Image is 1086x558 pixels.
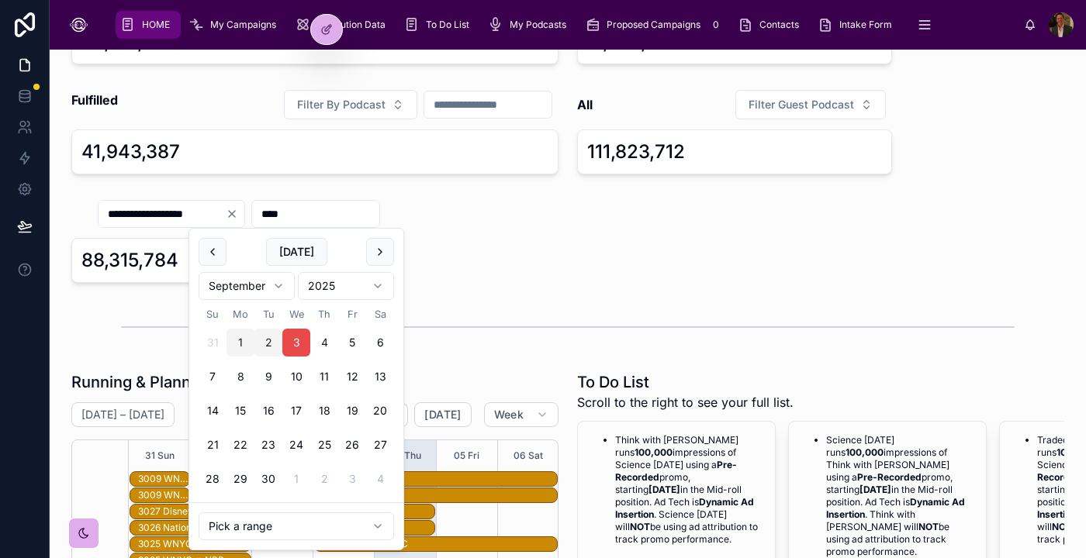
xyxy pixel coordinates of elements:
button: Thursday, October 2nd, 2025 [310,465,338,493]
div: 3025 WNYC<>NPR [138,537,250,551]
strong: Pre-Recorded [615,459,737,483]
span: Scroll to the right to see your full list. [577,393,794,412]
th: Saturday [366,306,394,322]
th: Thursday [310,306,338,322]
button: Wednesday, September 3rd, 2025, selected [282,329,310,356]
a: Contacts [733,11,810,39]
button: Tuesday, September 16th, 2025 [254,397,282,425]
button: Monday, September 8th, 2025 [227,363,254,391]
button: Monday, September 29th, 2025 [227,465,254,493]
h1: Running & Planned Promos [71,371,271,393]
a: My Campaigns [184,11,287,39]
div: 3009 WNYC<>Freakonomics [138,489,188,501]
button: Saturday, September 13th, 2025 [366,363,394,391]
strong: NOT [1052,521,1072,532]
li: Science [DATE] runs impressions of Think with [PERSON_NAME] using a promo, starting in the Mid-ro... [826,434,974,558]
button: Tuesday, September 30th, 2025 [254,465,282,493]
button: Sunday, August 31st, 2025, selected [199,329,227,356]
div: 3009 WNYC<>Freakonomics [138,488,188,502]
button: Thursday, September 18th, 2025 [310,397,338,425]
span: To Do List [426,19,469,31]
button: [DATE] [266,238,327,266]
th: Friday [338,306,366,322]
li: Think with [PERSON_NAME] runs impressions of Science [DATE] using a promo, starting in the Mid-ro... [615,434,763,546]
a: To Do List [399,11,480,39]
button: Sunday, September 14th, 2025 [199,397,227,425]
img: App logo [62,12,95,37]
button: Friday, September 26th, 2025 [338,431,366,459]
div: 31 Sun [145,440,175,471]
span: Filter Guest Podcast [749,97,854,112]
button: Saturday, September 20th, 2025 [366,397,394,425]
button: Week [484,402,559,427]
span: Filter By Podcast [297,97,386,112]
strong: 100,000 [846,446,884,458]
button: Wednesday, September 17th, 2025 [282,397,310,425]
table: September 2025 [199,306,394,493]
strong: Fulfilled [71,92,118,108]
h1: To Do List [577,371,794,393]
div: 111,823,712 [587,139,685,164]
strong: [DATE] [648,484,680,495]
span: Attribution Data [316,19,386,31]
th: Wednesday [282,306,310,322]
span: Week [494,408,524,422]
button: Tuesday, September 2nd, 2025, selected [254,329,282,356]
button: Tuesday, September 23rd, 2025 [254,431,282,459]
div: 3028 PRX<>WNYC [323,538,557,550]
div: 3027 Disney<>WNYC [138,505,434,518]
button: Wednesday, September 10th, 2025 [282,363,310,391]
div: scrollable content [108,8,1024,42]
button: Select Button [284,90,417,119]
button: Thursday, September 25th, 2025 [310,431,338,459]
button: Relative time [199,512,394,540]
button: Monday, September 22nd, 2025 [227,431,254,459]
button: Sunday, September 7th, 2025 [199,363,227,391]
strong: [DATE] [859,484,891,495]
button: Wednesday, September 24th, 2025 [282,431,310,459]
button: Wednesday, October 1st, 2025 [282,465,310,493]
div: 3026 National Geographic Explorer<>Terrestrials [138,522,434,534]
strong: Pre-Recorded [857,471,922,483]
button: Clear [226,208,244,220]
button: Friday, October 3rd, 2025 [338,465,366,493]
h2: [DATE] – [DATE] [81,407,164,422]
strong: NOT [630,521,650,532]
a: Intake Form [813,11,903,39]
div: 3027 Disney<>WNYC [138,505,434,518]
button: [DATE] [414,402,471,427]
a: Attribution Data [290,11,396,39]
span: My Podcasts [510,19,566,31]
strong: Dynamic Ad Insertion [826,496,967,520]
button: Saturday, September 6th, 2025 [366,329,394,356]
strong: All [577,95,593,114]
div: 0 [707,15,725,34]
strong: Dynamic Ad Insertion [615,496,756,520]
button: Select Button [735,90,886,119]
button: Tuesday, September 9th, 2025 [254,363,282,391]
div: 41,943,387 [81,139,180,164]
button: Monday, September 1st, 2025, selected [227,329,254,356]
span: [DATE] [424,408,461,422]
button: 06 Sat [514,440,543,471]
button: 05 Fri [454,440,479,471]
button: 04 Thu [389,440,421,471]
strong: 100,000 [635,446,673,458]
button: Thursday, September 11th, 2025 [310,363,338,391]
th: Tuesday [254,306,282,322]
span: Proposed Campaigns [607,19,700,31]
a: My Podcasts [483,11,577,39]
button: Friday, September 19th, 2025 [338,397,366,425]
div: 3026 National Geographic Explorer<>Terrestrials [138,521,434,535]
button: Friday, September 12th, 2025 [338,363,366,391]
button: Friday, September 5th, 2025 [338,329,366,356]
button: Today, Thursday, September 4th, 2025 [310,329,338,356]
span: Intake Form [839,19,892,31]
th: Monday [227,306,254,322]
button: Sunday, September 28th, 2025 [199,465,227,493]
button: Sunday, September 21st, 2025 [199,431,227,459]
a: HOME [116,11,181,39]
span: Contacts [759,19,799,31]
